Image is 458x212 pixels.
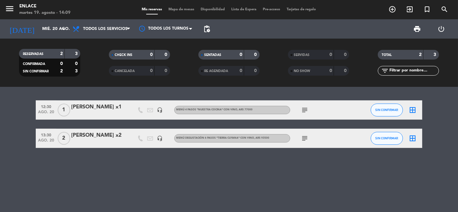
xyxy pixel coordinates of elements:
[38,110,54,117] span: ago. 20
[157,107,163,113] i: headset_mic
[437,25,445,33] i: power_settings_new
[115,69,135,73] span: CANCELADA
[204,69,228,73] span: RE AGENDADA
[441,5,448,13] i: search
[157,135,163,141] i: headset_mic
[71,103,126,111] div: [PERSON_NAME] x1
[329,52,332,57] strong: 0
[423,5,431,13] i: turned_in_not
[228,8,260,11] span: Lista de Espera
[371,132,403,145] button: SIN CONFIRMAR
[115,53,132,57] span: CHECK INS
[60,25,68,33] i: arrow_drop_down
[434,52,437,57] strong: 3
[203,25,211,33] span: pending_actions
[409,134,416,142] i: border_all
[5,22,39,36] i: [DATE]
[344,52,348,57] strong: 0
[254,69,258,73] strong: 0
[301,134,309,142] i: subject
[371,104,403,116] button: SIN CONFIRMAR
[381,67,389,75] i: filter_list
[376,108,398,112] span: SIN CONFIRMAR
[38,131,54,138] span: 13:30
[23,70,49,73] span: SIN CONFIRMAR
[75,51,79,56] strong: 3
[204,53,221,57] span: SENTADAS
[150,69,153,73] strong: 0
[75,69,79,73] strong: 3
[176,108,253,111] span: Menú 4 pasos "NUESTRA COCINA" con vino
[409,106,416,114] i: border_all
[240,69,242,73] strong: 0
[19,3,71,10] div: Enlace
[23,52,43,56] span: RESERVADAS
[284,8,320,11] span: Tarjetas de regalo
[60,51,63,56] strong: 2
[294,53,310,57] span: SERVIDAS
[19,10,71,16] div: martes 19. agosto - 14:09
[254,137,269,139] span: , ARS 93500
[58,104,70,116] span: 1
[413,25,421,33] span: print
[294,69,310,73] span: NO SHOW
[389,67,439,74] input: Filtrar por nombre...
[150,52,153,57] strong: 0
[83,27,128,31] span: Todos los servicios
[376,136,398,140] span: SIN CONFIRMAR
[237,108,253,111] span: , ARS 77000
[382,53,392,57] span: TOTAL
[166,8,198,11] span: Mapa de mesas
[301,106,309,114] i: subject
[71,131,126,140] div: [PERSON_NAME] x2
[75,61,79,66] strong: 0
[344,69,348,73] strong: 0
[60,69,63,73] strong: 2
[139,8,166,11] span: Mis reservas
[406,5,414,13] i: exit_to_app
[388,5,396,13] i: add_circle_outline
[198,8,228,11] span: Disponibilidad
[329,69,332,73] strong: 0
[429,19,453,39] div: LOG OUT
[260,8,284,11] span: Pre-acceso
[58,132,70,145] span: 2
[60,61,63,66] strong: 0
[165,69,168,73] strong: 0
[419,52,422,57] strong: 2
[23,62,45,66] span: CONFIRMADA
[240,52,242,57] strong: 0
[165,52,168,57] strong: 0
[254,52,258,57] strong: 0
[176,137,269,139] span: Menú degustación 6 pasos "TIERRA CUYANA" con vino
[38,138,54,146] span: ago. 20
[38,103,54,110] span: 12:30
[5,4,14,14] i: menu
[5,4,14,16] button: menu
